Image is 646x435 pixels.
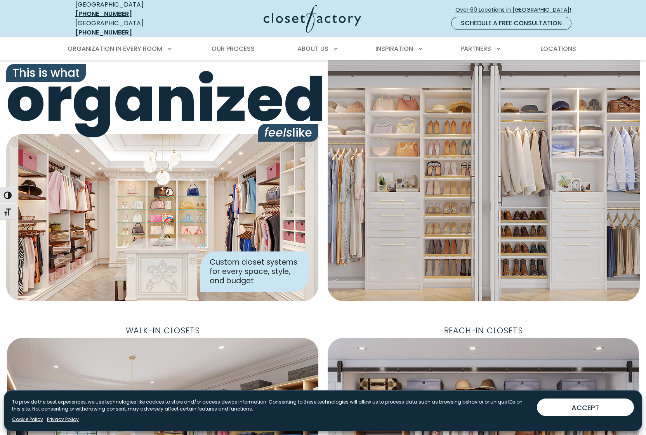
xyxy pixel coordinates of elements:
span: Our Process [212,44,255,53]
div: [GEOGRAPHIC_DATA] [75,19,188,37]
nav: Primary Menu [62,38,584,60]
span: Locations [540,44,576,53]
i: feels [264,124,292,141]
img: Closet Factory Logo [264,5,361,33]
a: [PHONE_NUMBER] [75,28,132,37]
span: like [258,124,318,142]
a: Privacy Policy [47,416,79,423]
span: Partners [460,44,491,53]
a: Cookie Policy [12,416,43,423]
a: [PHONE_NUMBER] [75,9,132,18]
span: Inspiration [375,44,413,53]
span: About Us [297,44,328,53]
span: Reach-In Closets [438,323,529,338]
img: Closet Factory designed closet [6,134,318,301]
a: Over 60 Locations in [GEOGRAPHIC_DATA]! [455,3,578,17]
span: Over 60 Locations in [GEOGRAPHIC_DATA]! [455,6,577,14]
span: Walk-In Closets [120,323,206,338]
span: Organization in Every Room [68,44,162,53]
div: Custom closet systems for every space, style, and budget [200,251,309,292]
button: ACCEPT [537,399,634,416]
span: organized [6,69,318,130]
a: Schedule a Free Consultation [451,17,571,30]
p: To provide the best experiences, we use technologies like cookies to store and/or access device i... [12,399,531,412]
